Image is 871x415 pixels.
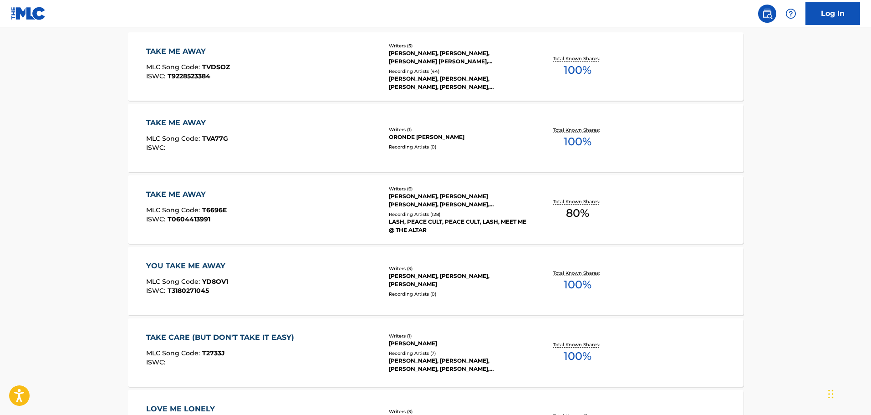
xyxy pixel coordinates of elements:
div: LOVE ME LONELY [146,404,229,415]
div: Help [782,5,800,23]
div: Recording Artists ( 44 ) [389,68,526,75]
a: YOU TAKE ME AWAYMLC Song Code:YD8OV1ISWC:T3180271045Writers (3)[PERSON_NAME], [PERSON_NAME], [PER... [128,247,744,315]
span: T6696E [202,206,227,214]
div: Writers ( 5 ) [389,42,526,49]
a: Public Search [758,5,776,23]
p: Total Known Shares: [553,270,602,277]
span: MLC Song Code : [146,63,202,71]
iframe: Chat Widget [825,371,871,415]
p: Total Known Shares: [553,198,602,205]
a: TAKE ME AWAYMLC Song Code:TVDSOZISWC:T9228523384Writers (5)[PERSON_NAME], [PERSON_NAME], [PERSON_... [128,32,744,101]
div: Writers ( 3 ) [389,265,526,272]
span: MLC Song Code : [146,134,202,143]
span: T3180271045 [168,287,209,295]
div: TAKE ME AWAY [146,46,230,57]
p: Total Known Shares: [553,341,602,348]
div: [PERSON_NAME], [PERSON_NAME], [PERSON_NAME] [PERSON_NAME], [PERSON_NAME], [PERSON_NAME] [389,49,526,66]
div: ORONDE [PERSON_NAME] [389,133,526,141]
a: Log In [805,2,860,25]
span: 100 % [564,348,591,364]
div: [PERSON_NAME], [PERSON_NAME], [PERSON_NAME], [PERSON_NAME], [PERSON_NAME] [389,75,526,91]
span: 100 % [564,133,591,150]
span: 80 % [566,205,589,221]
div: [PERSON_NAME] [389,339,526,348]
span: MLC Song Code : [146,349,202,357]
div: Recording Artists ( 0 ) [389,143,526,150]
div: Writers ( 6 ) [389,185,526,192]
span: T0604413991 [168,215,210,223]
span: MLC Song Code : [146,206,202,214]
span: 100 % [564,277,591,293]
div: Recording Artists ( 7 ) [389,350,526,357]
a: TAKE ME AWAYMLC Song Code:TVA77GISWC:Writers (1)ORONDE [PERSON_NAME]Recording Artists (0)Total Kn... [128,104,744,172]
span: MLC Song Code : [146,277,202,286]
span: TVDSOZ [202,63,230,71]
div: TAKE ME AWAY [146,118,228,128]
span: T9228523384 [168,72,210,80]
img: MLC Logo [11,7,46,20]
img: search [762,8,773,19]
div: Writers ( 1 ) [389,333,526,339]
span: 100 % [564,62,591,78]
span: ISWC : [146,143,168,152]
div: Writers ( 1 ) [389,126,526,133]
div: Writers ( 3 ) [389,408,526,415]
div: Recording Artists ( 0 ) [389,291,526,297]
div: [PERSON_NAME], [PERSON_NAME] [PERSON_NAME], [PERSON_NAME], [PERSON_NAME], [PERSON_NAME], [PERSON_... [389,192,526,209]
a: TAKE CARE (BUT DON'T TAKE IT EASY)MLC Song Code:T2733JISWC:Writers (1)[PERSON_NAME]Recording Arti... [128,318,744,387]
a: TAKE ME AWAYMLC Song Code:T6696EISWC:T0604413991Writers (6)[PERSON_NAME], [PERSON_NAME] [PERSON_N... [128,175,744,244]
span: T2733J [202,349,225,357]
div: YOU TAKE ME AWAY [146,261,230,272]
div: TAKE CARE (BUT DON'T TAKE IT EASY) [146,332,299,343]
span: ISWC : [146,287,168,295]
span: ISWC : [146,72,168,80]
span: ISWC : [146,358,168,366]
img: help [785,8,796,19]
div: [PERSON_NAME], [PERSON_NAME], [PERSON_NAME], [PERSON_NAME], [PERSON_NAME] [389,357,526,373]
div: Drag [828,380,834,408]
span: YD8OV1 [202,277,228,286]
div: LASH, PEACE CULT, PEACE CULT, LASH, MEET ME @ THE ALTAR [389,218,526,234]
p: Total Known Shares: [553,127,602,133]
div: TAKE ME AWAY [146,189,227,200]
span: ISWC : [146,215,168,223]
p: Total Known Shares: [553,55,602,62]
span: TVA77G [202,134,228,143]
div: Recording Artists ( 128 ) [389,211,526,218]
div: [PERSON_NAME], [PERSON_NAME], [PERSON_NAME] [389,272,526,288]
